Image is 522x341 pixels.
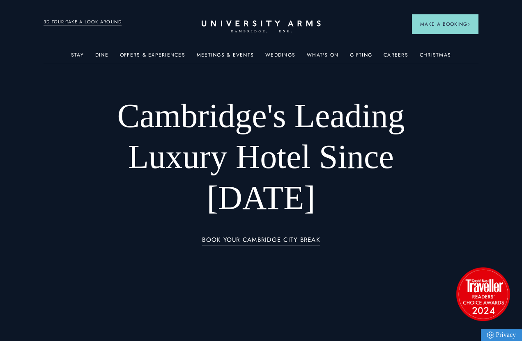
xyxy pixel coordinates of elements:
a: Dine [95,52,108,63]
img: image-2524eff8f0c5d55edbf694693304c4387916dea5-1501x1501-png [452,263,514,325]
button: Make a BookingArrow icon [412,14,478,34]
a: 3D TOUR:TAKE A LOOK AROUND [44,18,122,26]
a: Stay [71,52,84,63]
a: Careers [384,52,408,63]
a: Home [202,20,321,33]
a: Privacy [481,329,522,341]
a: Meetings & Events [197,52,254,63]
img: Arrow icon [467,23,470,26]
img: Privacy [487,332,494,339]
a: What's On [307,52,338,63]
a: Christmas [420,52,451,63]
h1: Cambridge's Leading Luxury Hotel Since [DATE] [87,95,435,218]
a: BOOK YOUR CAMBRIDGE CITY BREAK [202,236,320,246]
a: Offers & Experiences [120,52,185,63]
a: Gifting [350,52,372,63]
span: Make a Booking [420,20,470,28]
a: Weddings [265,52,295,63]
